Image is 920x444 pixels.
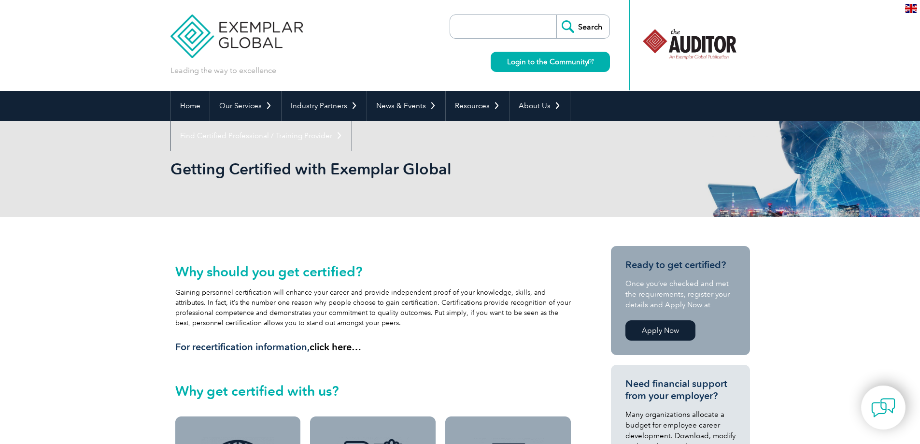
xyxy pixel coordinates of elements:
[625,278,736,310] p: Once you’ve checked and met the requirements, register your details and Apply Now at
[625,378,736,402] h3: Need financial support from your employer?
[871,396,895,420] img: contact-chat.png
[175,264,571,279] h2: Why should you get certified?
[905,4,917,13] img: en
[171,91,210,121] a: Home
[175,341,571,353] h3: For recertification information,
[170,159,541,178] h1: Getting Certified with Exemplar Global
[171,121,352,151] a: Find Certified Professional / Training Provider
[510,91,570,121] a: About Us
[556,15,609,38] input: Search
[175,264,571,353] div: Gaining personnel certification will enhance your career and provide independent proof of your kn...
[625,259,736,271] h3: Ready to get certified?
[588,59,594,64] img: open_square.png
[175,383,571,399] h2: Why get certified with us?
[491,52,610,72] a: Login to the Community
[625,320,695,341] a: Apply Now
[310,341,361,353] a: click here…
[210,91,281,121] a: Our Services
[170,65,276,76] p: Leading the way to excellence
[446,91,509,121] a: Resources
[282,91,367,121] a: Industry Partners
[367,91,445,121] a: News & Events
